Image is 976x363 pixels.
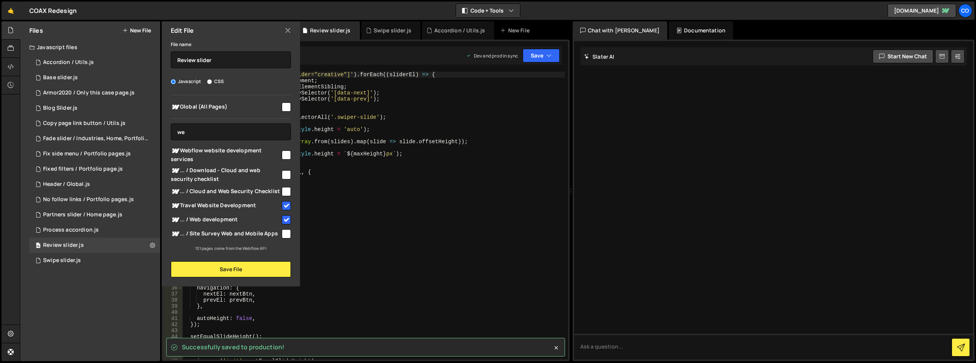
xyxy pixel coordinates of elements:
[29,55,160,70] div: Accordion / Utils.js
[195,246,266,251] small: 131 pages come from the Webflow API
[958,4,972,18] a: CO
[43,105,77,112] div: Blog Slider.js
[43,166,123,173] div: Fixed filters / Portfolio page.js
[43,257,81,264] div: Swipe slider.js
[29,238,160,253] div: 14632/38193.js
[873,50,933,63] button: Start new chat
[171,41,191,48] label: File name
[584,53,615,60] h2: Slater AI
[573,21,667,40] div: Chat with [PERSON_NAME]
[171,26,194,35] h2: Edit File
[43,196,134,203] div: No follow links / Portfolio pages.js
[163,328,183,334] div: 43
[500,27,532,34] div: New File
[43,59,94,66] div: Accordion / Utils.js
[182,343,284,351] span: Successfully saved to production!
[29,162,160,177] div: 14632/39741.js
[163,303,183,309] div: 39
[669,21,733,40] div: Documentation
[163,297,183,303] div: 38
[466,53,518,59] div: Dev and prod in sync
[29,70,160,85] div: 14632/43639.js
[456,4,520,18] button: Code + Tools
[163,315,183,321] div: 41
[163,291,183,297] div: 37
[171,78,201,85] label: Javascript
[29,6,77,15] div: COAX Redesign
[43,181,90,188] div: Header / Global.js
[163,340,183,346] div: 45
[171,79,176,84] input: Javascript
[43,211,122,218] div: Partners slider / Home page.js
[171,166,281,183] span: ... / Download - Cloud and web security checklist
[171,102,281,112] span: Global (All Pages)
[29,85,160,101] div: 14632/40346.js
[43,120,125,127] div: Copy page link button / Utils.js
[29,207,160,222] div: 14632/39525.js
[43,74,78,81] div: Base slider.js
[163,334,183,340] div: 44
[43,135,148,142] div: Fade slider / Industries, Home, Portfolio.js
[171,146,281,163] span: Webflow website development services
[36,243,40,249] span: 74
[163,346,183,352] div: 46
[171,261,291,277] button: Save File
[43,150,131,157] div: Fix side menu / Portfolio pages.js
[434,27,485,34] div: Accordion / Utils.js
[523,49,560,62] button: Save
[29,26,43,35] h2: Files
[888,4,956,18] a: [DOMAIN_NAME]
[29,192,160,207] div: 14632/40149.js
[171,123,291,140] input: Search pages
[2,2,20,20] a: 🤙
[171,187,281,196] span: ... / Cloud and Web Security Checklist
[171,229,281,238] span: ... / Site Survey Web and Mobile Apps
[207,79,212,84] input: CSS
[171,215,281,224] span: ... / Web development
[29,131,163,146] div: 14632/39082.js
[207,78,224,85] label: CSS
[43,90,135,96] div: Armor2020 / Only this case page.js
[171,201,281,210] span: Travel Website Development
[374,27,411,34] div: Swipe slider.js
[29,253,160,268] div: 14632/38199.js
[310,27,351,34] div: Review slider.js
[43,227,99,233] div: Process accordion.js
[163,309,183,315] div: 40
[122,27,151,34] button: New File
[29,146,160,162] div: 14632/39704.js
[20,40,160,55] div: Javascript files
[29,101,160,116] div: Blog Slider.js
[29,222,160,238] div: Process accordion.js
[163,321,183,328] div: 42
[171,51,291,68] input: Name
[29,116,160,131] div: 14632/39688.js
[43,242,84,249] div: Review slider.js
[163,285,183,291] div: 36
[29,177,160,192] div: 14632/38826.js
[163,352,183,358] div: 47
